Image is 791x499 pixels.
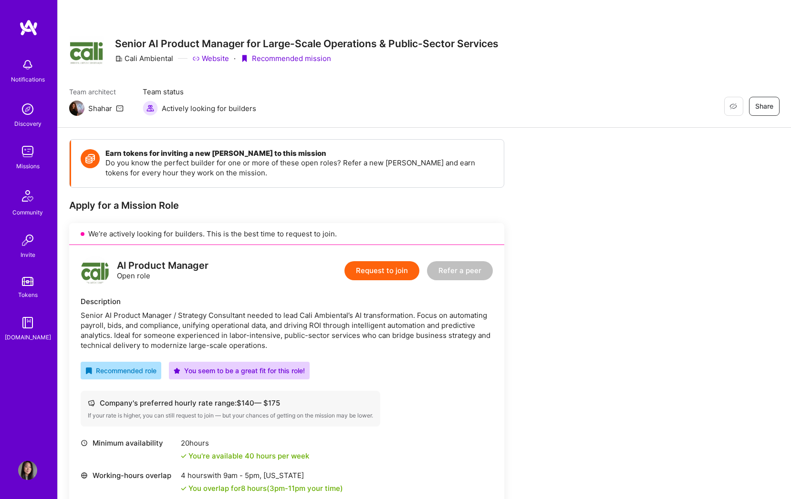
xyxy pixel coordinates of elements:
span: Share [755,102,773,111]
div: You're available 40 hours per week [181,451,309,461]
i: icon World [81,472,88,479]
img: guide book [18,313,37,332]
div: Apply for a Mission Role [69,199,504,212]
div: Open role [117,261,208,281]
img: logo [19,19,38,36]
i: icon PurpleStar [174,367,180,374]
a: Website [192,53,229,63]
img: Community [16,184,39,207]
div: You seem to be a great fit for this role! [174,366,305,376]
div: [DOMAIN_NAME] [5,332,51,342]
div: Cali Ambiental [115,53,173,63]
img: Invite [18,231,37,250]
span: Actively looking for builders [162,103,256,113]
div: Minimum availability [81,438,176,448]
div: Description [81,296,493,306]
div: Discovery [14,119,42,129]
img: logo [81,256,109,285]
span: 9am - 5pm , [221,471,263,480]
div: Working-hours overlap [81,470,176,480]
i: icon Clock [81,439,88,447]
div: Shahar [88,103,112,113]
i: icon Mail [116,104,124,112]
img: discovery [18,100,37,119]
button: Refer a peer [427,261,493,280]
div: Missions [16,161,40,171]
h4: Earn tokens for inviting a new [PERSON_NAME] to this mission [105,149,494,158]
div: Senior AI Product Manager / Strategy Consultant needed to lead Cali Ambiental’s AI transformation... [81,310,493,350]
span: Team architect [69,87,124,97]
i: icon Cash [88,399,95,407]
i: icon CompanyGray [115,55,123,62]
img: User Avatar [18,461,37,480]
h3: Senior AI Product Manager for Large-Scale Operations & Public-Sector Services [115,38,499,50]
img: Team Architect [69,101,84,116]
i: icon PurpleRibbon [240,55,248,62]
div: 20 hours [181,438,309,448]
i: icon Check [181,453,187,459]
div: Tokens [18,290,38,300]
div: Company's preferred hourly rate range: $ 140 — $ 175 [88,398,373,408]
div: Recommended mission [240,53,331,63]
div: AI Product Manager [117,261,208,271]
button: Share [749,97,780,116]
img: Actively looking for builders [143,101,158,116]
p: Do you know the perfect builder for one or more of these open roles? Refer a new [PERSON_NAME] an... [105,158,494,178]
span: 3pm - 11pm [270,484,305,493]
div: Recommended role [85,366,156,376]
div: If your rate is higher, you can still request to join — but your chances of getting on the missio... [88,412,373,419]
div: You overlap for 8 hours ( your time) [188,483,343,493]
img: Company Logo [69,36,104,65]
div: · [234,53,236,63]
i: icon EyeClosed [729,102,737,110]
img: tokens [22,277,33,286]
span: Team status [143,87,256,97]
img: teamwork [18,142,37,161]
i: icon RecommendedBadge [85,367,92,374]
a: User Avatar [16,461,40,480]
img: bell [18,55,37,74]
div: Community [12,207,43,217]
div: Notifications [11,74,45,84]
div: 4 hours with [US_STATE] [181,470,343,480]
div: Invite [21,250,35,260]
img: Token icon [81,149,100,168]
i: icon Check [181,486,187,491]
div: We’re actively looking for builders. This is the best time to request to join. [69,223,504,245]
button: Request to join [344,261,419,280]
